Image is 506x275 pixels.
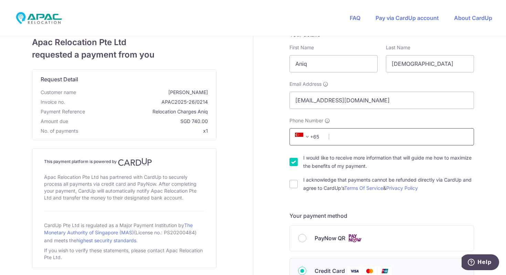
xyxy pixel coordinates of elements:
a: Terms Of Service [344,185,383,191]
span: +65 [293,133,324,141]
span: Amount due [41,118,68,125]
img: CardUp [118,158,152,166]
a: FAQ [350,14,360,21]
label: I acknowledge that payments cannot be refunded directly via CardUp and agree to CardUp’s & [303,176,474,192]
span: Apac Relocation Pte Ltd [32,36,217,49]
a: Pay via CardUp account [376,14,439,21]
div: CardUp Pte Ltd is regulated as a Major Payment Institution by (License no.: PS20200484) and meets... [44,220,204,246]
span: Customer name [41,89,76,96]
label: First Name [289,44,314,51]
input: First name [289,55,378,72]
img: Cards logo [348,234,362,243]
label: I would like to receive more information that will guide me how to maximize the benefits of my pa... [303,154,474,170]
a: highest security standards [76,237,136,243]
a: Privacy Policy [386,185,418,191]
h4: This payment platform is powered by [44,158,204,166]
span: x1 [203,128,208,134]
span: requested a payment from you [32,49,217,61]
label: Last Name [386,44,410,51]
div: Apac Relocation Pte Ltd has partnered with CardUp to securely process all payments via credit car... [44,172,204,203]
span: +65 [295,133,312,141]
span: Relocation Charges Aniq [88,108,208,115]
span: APAC2025-26/0214 [68,99,208,105]
span: SGD 740.00 [71,118,208,125]
span: translation missing: en.payment_reference [41,109,85,114]
span: No. of payments [41,128,78,134]
span: Credit Card [315,267,345,275]
iframe: Opens a widget where you can find more information [462,254,499,272]
span: Invoice no. [41,99,65,105]
input: Last name [386,55,474,72]
a: About CardUp [454,14,492,21]
div: PayNow QR Cards logo [298,234,465,243]
span: PayNow QR [315,234,345,242]
div: If you wish to verify these statements, please contact Apac Relocation Pte Ltd. [44,246,204,262]
span: [PERSON_NAME] [79,89,208,96]
span: Email Address [289,81,321,88]
span: Phone Number [289,117,323,124]
h5: Your payment method [289,212,474,220]
span: translation missing: en.request_detail [41,76,78,83]
input: Email address [289,92,474,109]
